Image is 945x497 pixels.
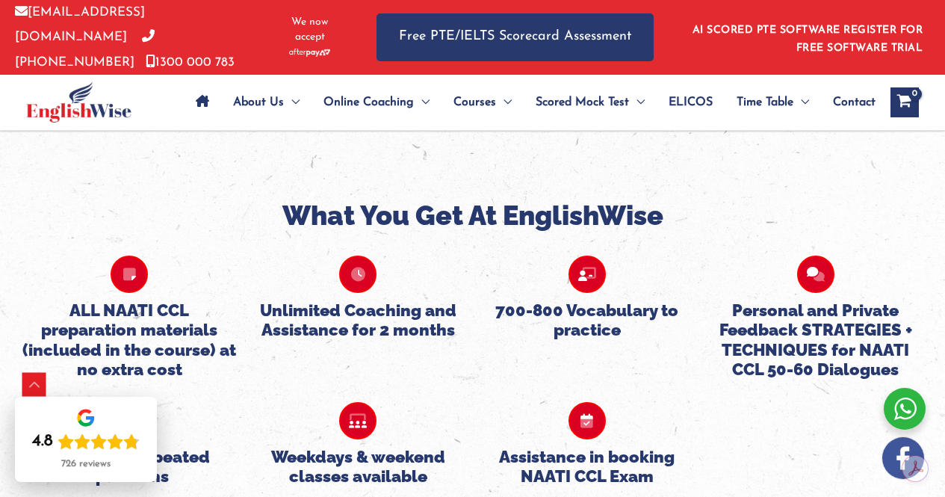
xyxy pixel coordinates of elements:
aside: Header Widget 1 [684,13,930,61]
span: Courses [453,76,496,129]
span: Scored Mock Test [536,76,629,129]
a: View Shopping Cart, empty [890,87,919,117]
span: Menu Toggle [629,76,645,129]
a: Scored Mock TestMenu Toggle [524,76,657,129]
span: Time Table [737,76,793,129]
div: 4.8 [32,431,53,452]
div: 726 reviews [61,458,111,470]
a: ELICOS [657,76,725,129]
span: About Us [233,76,284,129]
img: Afterpay-Logo [289,49,330,57]
div: Rating: 4.8 out of 5 [32,431,140,452]
img: white-facebook.png [882,437,924,479]
span: Menu Toggle [284,76,300,129]
a: [PHONE_NUMBER] [15,31,155,68]
h5: Personal and Private Feedback STRATEGIES + TECHNIQUES for NAATI CCL 50-60 Dialogues [709,300,923,380]
h5: Weekdays & weekend classes available [251,447,465,487]
a: Time TableMenu Toggle [725,76,821,129]
h5: Assistance in booking NAATI CCL Exam [480,447,694,487]
img: cropped-ew-logo [26,81,131,123]
h5: 700-800 Vocabulary to practice [480,300,694,340]
a: Contact [821,76,876,129]
h5: ALL NAATI CCL preparation materials (included in the course) at no extra cost [22,300,236,380]
span: Menu Toggle [496,76,512,129]
nav: Site Navigation: Main Menu [184,76,876,129]
span: We now accept [280,15,339,45]
h2: What You Get At EnglishWise [15,198,930,233]
a: 1300 000 783 [146,56,235,69]
a: [EMAIL_ADDRESS][DOMAIN_NAME] [15,6,145,43]
a: Free PTE/IELTS Scorecard Assessment [377,13,654,61]
a: Online CoachingMenu Toggle [312,76,441,129]
span: Menu Toggle [793,76,809,129]
a: About UsMenu Toggle [221,76,312,129]
a: CoursesMenu Toggle [441,76,524,129]
h5: Unlimited Coaching and Assistance for 2 months [251,300,465,340]
span: Online Coaching [323,76,414,129]
a: AI SCORED PTE SOFTWARE REGISTER FOR FREE SOFTWARE TRIAL [693,25,923,54]
span: ELICOS [669,76,713,129]
span: Contact [833,76,876,129]
span: Menu Toggle [414,76,430,129]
